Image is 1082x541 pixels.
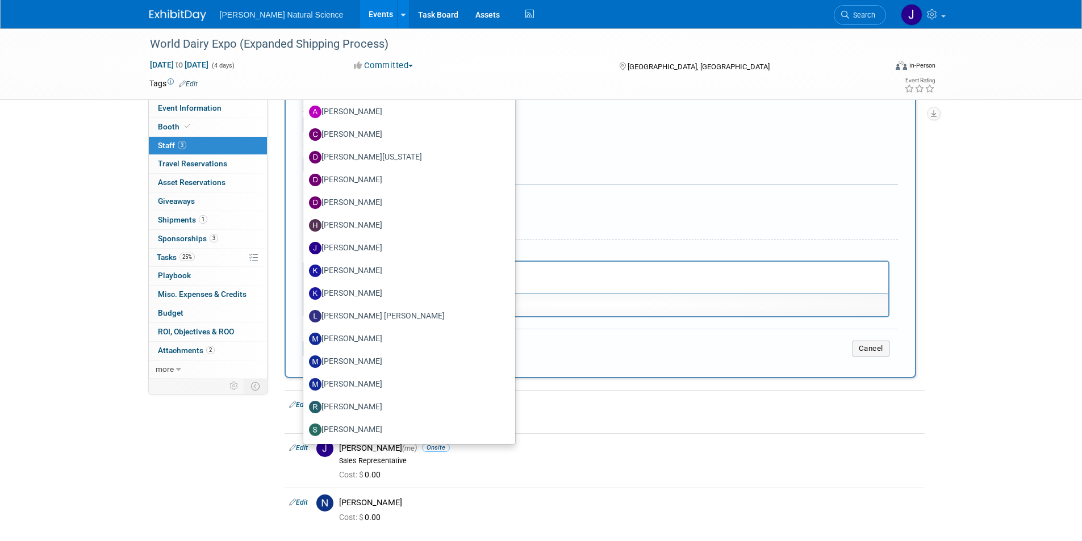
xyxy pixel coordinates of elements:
[309,103,504,121] label: [PERSON_NAME]
[309,196,321,209] img: D.jpg
[901,4,922,26] img: Jennifer Bullock
[339,513,365,522] span: Cost: $
[185,123,190,129] i: Booth reservation complete
[339,443,920,454] div: [PERSON_NAME]
[289,444,308,452] a: Edit
[149,360,267,379] a: more
[309,333,321,345] img: M.jpg
[156,364,174,374] span: more
[309,330,504,348] label: [PERSON_NAME]
[157,253,195,262] span: Tasks
[309,216,504,234] label: [PERSON_NAME]
[224,379,244,393] td: Personalize Event Tab Strip
[174,60,185,69] span: to
[309,355,321,368] img: M.jpg
[834,5,886,25] a: Search
[149,174,267,192] a: Asset Reservations
[158,103,222,112] span: Event Information
[309,171,504,189] label: [PERSON_NAME]
[149,267,267,285] a: Playbook
[309,401,321,413] img: R.jpg
[309,242,321,254] img: J.jpg
[339,456,920,465] div: Sales Representative
[422,443,450,452] span: Onsite
[158,234,218,243] span: Sponsorships
[309,375,504,393] label: [PERSON_NAME]
[309,128,321,141] img: C.jpg
[339,470,385,479] span: 0.00
[149,137,267,155] a: Staff3
[179,253,195,261] span: 25%
[158,290,247,299] span: Misc. Expenses & Credits
[149,230,267,248] a: Sponsorships3
[149,211,267,229] a: Shipments1
[149,342,267,360] a: Attachments2
[158,159,227,168] span: Travel Reservations
[309,265,321,277] img: K.jpg
[628,62,770,71] span: [GEOGRAPHIC_DATA], [GEOGRAPHIC_DATA]
[309,378,321,391] img: M.jpg
[309,262,504,280] label: [PERSON_NAME]
[210,234,218,242] span: 3
[309,284,504,303] label: [PERSON_NAME]
[309,106,321,118] img: A.jpg
[849,11,875,19] span: Search
[853,341,889,357] button: Cancel
[158,122,193,131] span: Booth
[303,192,898,204] div: Misc. Attachments & Notes
[339,513,385,522] span: 0.00
[309,421,504,439] label: [PERSON_NAME]
[149,249,267,267] a: Tasks25%
[220,10,344,19] span: [PERSON_NAME] Natural Science
[289,401,308,409] a: Edit
[158,327,234,336] span: ROI, Objectives & ROO
[149,286,267,304] a: Misc. Expenses & Credits
[149,118,267,136] a: Booth
[146,34,869,54] div: World Dairy Expo (Expanded Shipping Process)
[309,310,321,322] img: L.jpg
[309,148,504,166] label: [PERSON_NAME][US_STATE]
[158,271,191,280] span: Playbook
[158,178,225,187] span: Asset Reservations
[149,155,267,173] a: Travel Reservations
[309,174,321,186] img: D.jpg
[158,308,183,317] span: Budget
[178,141,186,149] span: 3
[316,494,333,511] img: N.jpg
[149,78,198,89] td: Tags
[149,192,267,211] a: Giveaways
[309,125,504,144] label: [PERSON_NAME]
[303,248,889,259] div: Notes
[309,307,504,325] label: [PERSON_NAME] [PERSON_NAME]
[309,151,321,163] img: D.jpg
[158,346,215,355] span: Attachments
[304,262,888,293] iframe: Rich Text Area
[149,304,267,322] a: Budget
[149,99,267,118] a: Event Information
[350,60,417,72] button: Committed
[149,10,206,21] img: ExhibitDay
[309,219,321,232] img: H.jpg
[211,62,235,69] span: (4 days)
[309,239,504,257] label: [PERSON_NAME]
[309,423,321,436] img: S.jpg
[158,215,207,224] span: Shipments
[244,379,267,393] td: Toggle Event Tabs
[339,470,365,479] span: Cost: $
[309,287,321,300] img: K.jpg
[909,61,935,70] div: In-Person
[316,440,333,457] img: J.jpg
[309,353,504,371] label: [PERSON_NAME]
[402,444,417,452] span: (me)
[158,196,195,206] span: Giveaways
[199,215,207,224] span: 1
[896,61,907,70] img: Format-Inperson.png
[339,497,920,508] div: [PERSON_NAME]
[149,323,267,341] a: ROI, Objectives & ROO
[206,346,215,354] span: 2
[309,398,504,416] label: [PERSON_NAME]
[289,498,308,506] a: Edit
[819,59,936,76] div: Event Format
[149,60,209,70] span: [DATE] [DATE]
